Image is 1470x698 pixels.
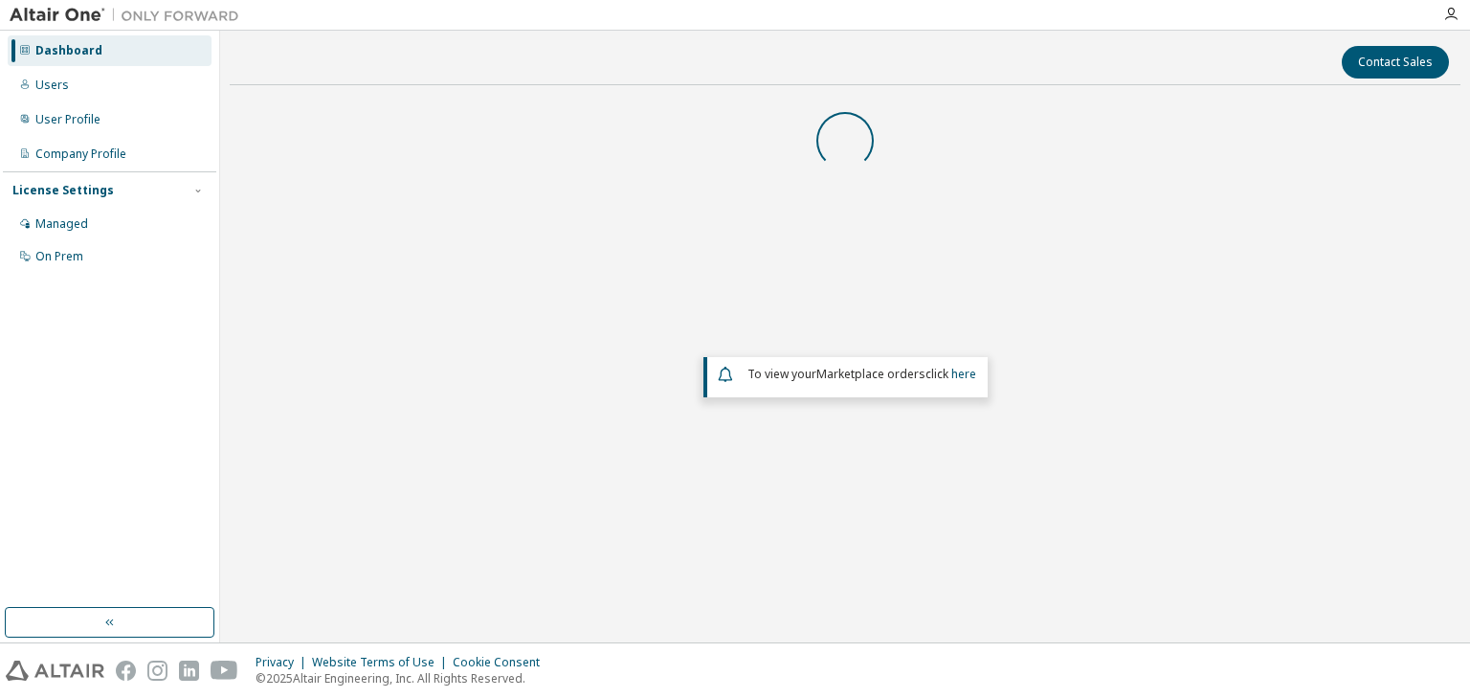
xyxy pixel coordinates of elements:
div: Users [35,78,69,93]
button: Contact Sales [1342,46,1449,79]
div: License Settings [12,183,114,198]
img: linkedin.svg [179,661,199,681]
p: © 2025 Altair Engineering, Inc. All Rights Reserved. [256,670,551,687]
div: Website Terms of Use [312,655,453,670]
div: Company Profile [35,146,126,162]
span: To view your click [747,366,976,382]
img: instagram.svg [147,661,167,681]
img: altair_logo.svg [6,661,104,681]
div: Cookie Consent [453,655,551,670]
img: facebook.svg [116,661,136,681]
em: Marketplace orders [816,366,925,382]
div: Privacy [256,655,312,670]
div: Managed [35,216,88,232]
div: Dashboard [35,43,102,58]
div: User Profile [35,112,100,127]
img: Altair One [10,6,249,25]
div: On Prem [35,249,83,264]
a: here [951,366,976,382]
img: youtube.svg [211,661,238,681]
